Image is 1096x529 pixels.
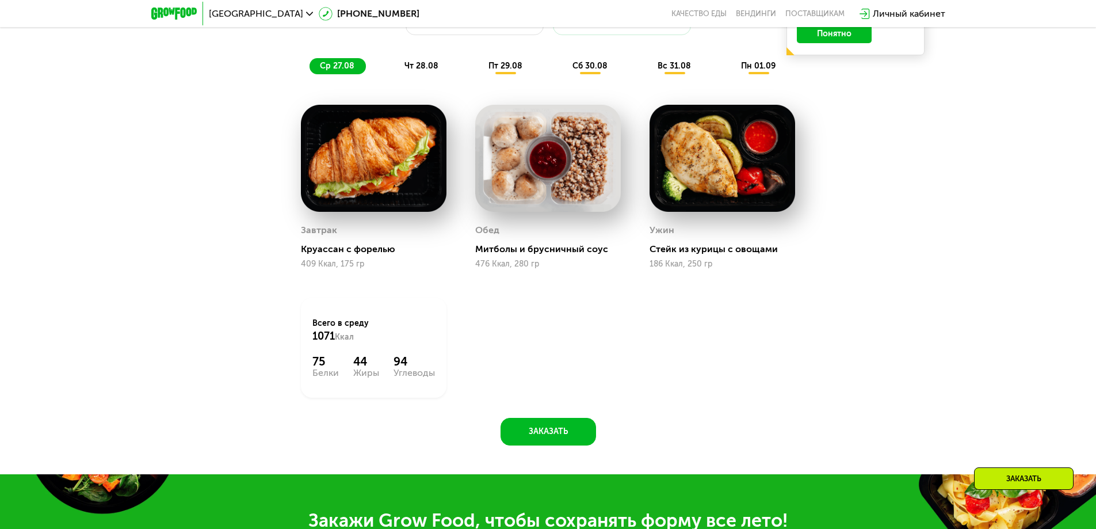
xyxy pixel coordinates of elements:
[301,260,446,269] div: 409 Ккал, 175 гр
[741,61,776,71] span: пн 01.09
[785,9,845,18] div: поставщикам
[475,222,499,239] div: Обед
[650,222,674,239] div: Ужин
[873,7,945,21] div: Личный кабинет
[301,243,456,255] div: Круассан с форелью
[501,418,596,446] button: Заказать
[475,243,630,255] div: Митболы и брусничный соус
[353,355,379,368] div: 44
[209,9,303,18] span: [GEOGRAPHIC_DATA]
[320,61,354,71] span: ср 27.08
[394,368,435,378] div: Углеводы
[312,355,339,368] div: 75
[312,368,339,378] div: Белки
[572,61,608,71] span: сб 30.08
[335,332,354,342] span: Ккал
[650,243,804,255] div: Стейк из курицы с овощами
[312,330,335,342] span: 1071
[658,61,691,71] span: вс 31.08
[488,61,522,71] span: пт 29.08
[319,7,419,21] a: [PHONE_NUMBER]
[301,222,337,239] div: Завтрак
[671,9,727,18] a: Качество еды
[312,318,435,343] div: Всего в среду
[353,368,379,378] div: Жиры
[797,25,872,43] button: Понятно
[475,260,621,269] div: 476 Ккал, 280 гр
[736,9,776,18] a: Вендинги
[974,467,1074,490] div: Заказать
[650,260,795,269] div: 186 Ккал, 250 гр
[404,61,438,71] span: чт 28.08
[394,355,435,368] div: 94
